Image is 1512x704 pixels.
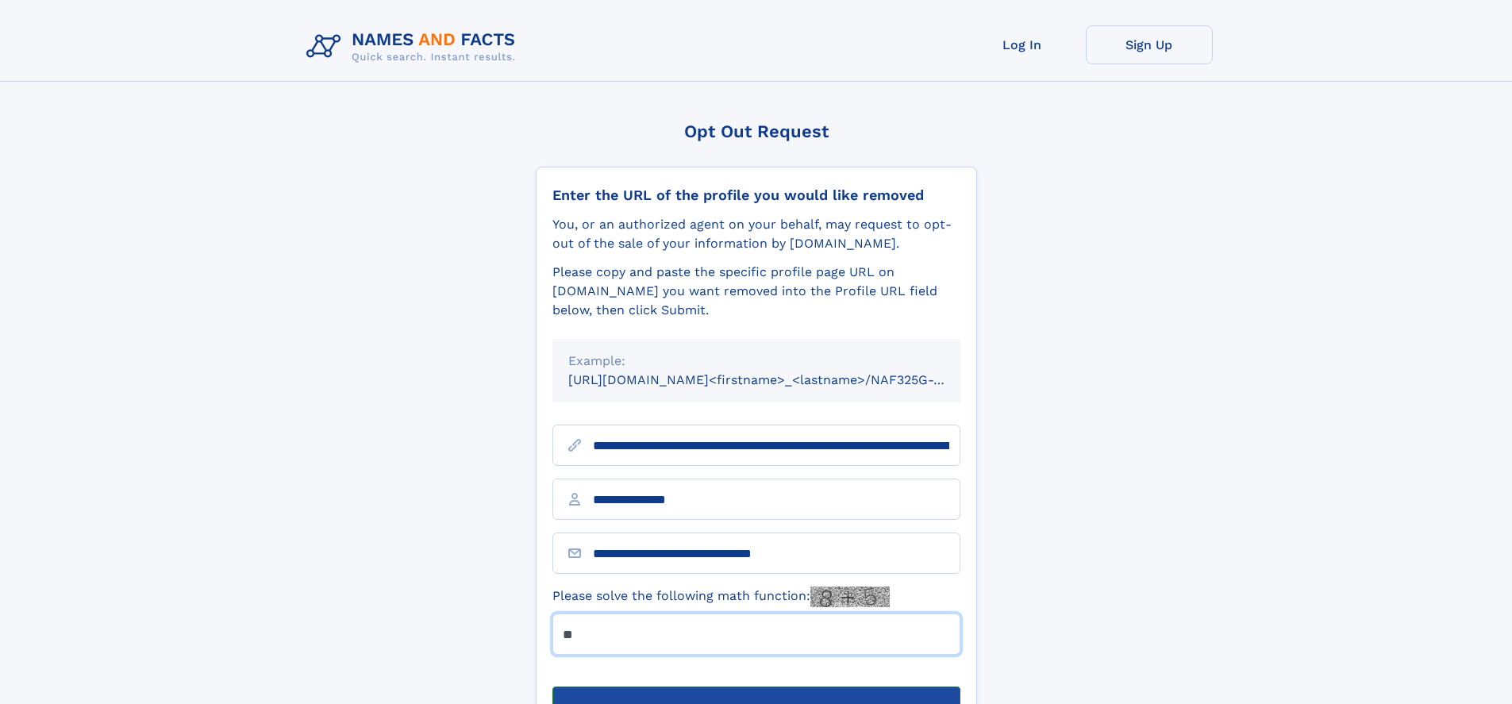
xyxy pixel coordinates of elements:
[552,215,960,253] div: You, or an authorized agent on your behalf, may request to opt-out of the sale of your informatio...
[568,352,945,371] div: Example:
[568,372,991,387] small: [URL][DOMAIN_NAME]<firstname>_<lastname>/NAF325G-xxxxxxxx
[959,25,1086,64] a: Log In
[300,25,529,68] img: Logo Names and Facts
[552,187,960,204] div: Enter the URL of the profile you would like removed
[552,263,960,320] div: Please copy and paste the specific profile page URL on [DOMAIN_NAME] you want removed into the Pr...
[1086,25,1213,64] a: Sign Up
[536,121,977,141] div: Opt Out Request
[552,587,890,607] label: Please solve the following math function:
